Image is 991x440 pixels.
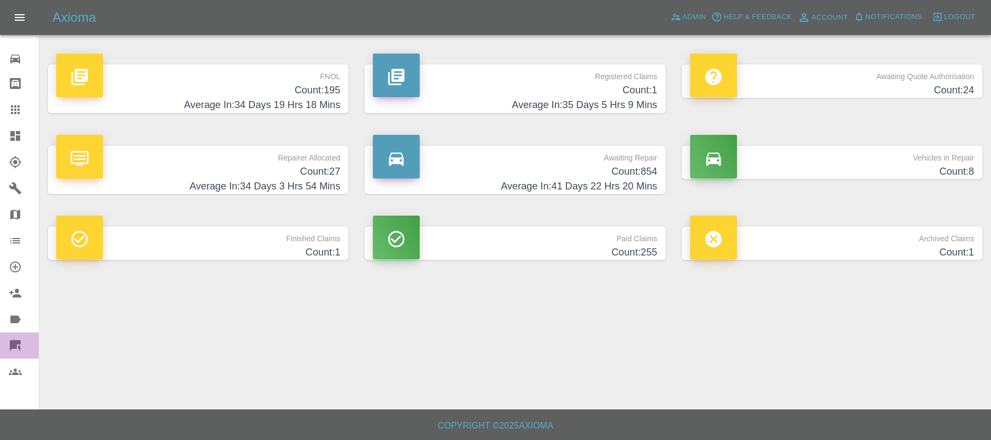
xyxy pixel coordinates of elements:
[690,146,974,164] p: Vehicles in Repair
[690,64,974,83] p: Awaiting Quote Authorisation
[373,146,657,164] p: Awaiting Repair
[682,227,982,260] a: Archived ClaimsCount:1
[373,164,657,179] h4: Count: 854
[690,164,974,179] h4: Count: 8
[682,146,982,179] a: Vehicles in RepairCount:8
[929,9,978,26] button: Logout
[56,227,340,245] p: Finished Claims
[690,227,974,245] p: Archived Claims
[48,64,348,113] a: FNOLCount:195Average In:34 Days 19 Hrs 18 Mins
[365,64,665,113] a: Registered ClaimsCount:1Average In:35 Days 5 Hrs 9 Mins
[48,227,348,260] a: Finished ClaimsCount:1
[56,83,340,98] h4: Count: 195
[56,64,340,83] p: FNOL
[9,418,982,433] h6: Copyright © 2025 Axioma
[373,64,657,83] p: Registered Claims
[56,245,340,260] h4: Count: 1
[682,64,982,98] a: Awaiting Quote AuthorisationCount:24
[56,179,340,194] h4: Average In: 34 Days 3 Hrs 54 Mins
[373,83,657,98] h4: Count: 1
[709,9,794,26] button: Help & Feedback
[48,146,348,194] a: Repairer AllocatedCount:27Average In:34 Days 3 Hrs 54 Mins
[365,227,665,260] a: Paid ClaimsCount:255
[795,9,851,26] a: Account
[373,179,657,194] h4: Average In: 41 Days 22 Hrs 20 Mins
[851,9,925,26] button: Notifications
[56,164,340,179] h4: Count: 27
[668,9,709,26] a: Admin
[944,11,975,23] span: Logout
[373,245,657,260] h4: Count: 255
[373,227,657,245] p: Paid Claims
[682,11,706,23] span: Admin
[7,4,33,31] button: Open drawer
[690,245,974,260] h4: Count: 1
[866,11,922,23] span: Notifications
[723,11,791,23] span: Help & Feedback
[365,146,665,194] a: Awaiting RepairCount:854Average In:41 Days 22 Hrs 20 Mins
[690,83,974,98] h4: Count: 24
[373,98,657,112] h4: Average In: 35 Days 5 Hrs 9 Mins
[812,11,848,24] span: Account
[56,146,340,164] p: Repairer Allocated
[56,98,340,112] h4: Average In: 34 Days 19 Hrs 18 Mins
[52,9,96,26] h5: Axioma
